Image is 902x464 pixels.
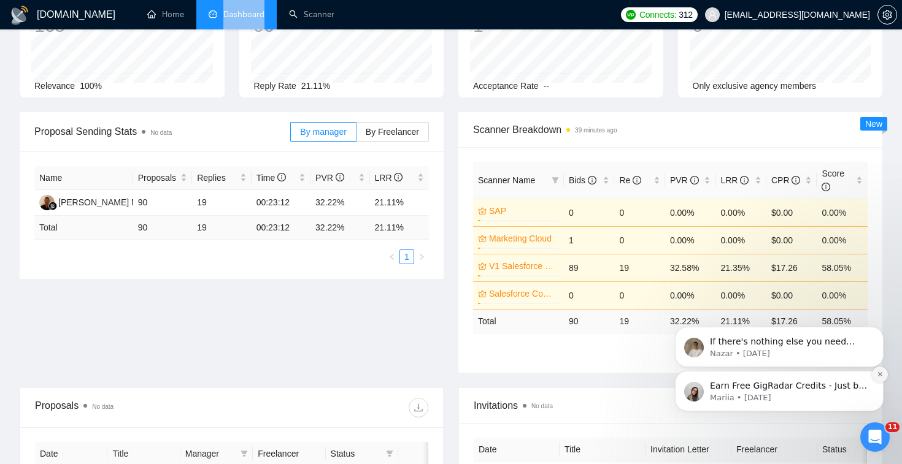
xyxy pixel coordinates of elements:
span: info-circle [740,176,749,184]
a: SC[PERSON_NAME] Mali [39,197,147,207]
span: New [865,119,882,129]
td: 19 [614,309,665,333]
iframe: Intercom live chat [860,422,890,452]
th: Name [34,166,133,190]
span: By manager [300,127,346,137]
span: LRR [375,173,403,183]
td: 1 [564,226,615,254]
span: crown [478,262,487,270]
span: LRR [720,175,749,185]
td: 0.00% [715,226,766,254]
span: dashboard [209,10,217,18]
th: Proposals [133,166,192,190]
span: Acceptance Rate [473,81,539,91]
span: filter [238,444,250,463]
iframe: Intercom notifications message [657,249,902,431]
td: 21.11 % [370,216,430,240]
span: setting [878,10,896,20]
td: 0 [614,226,665,254]
span: PVR [670,175,699,185]
td: 00:23:12 [252,190,310,216]
img: gigradar-bm.png [48,202,57,210]
span: No data [150,129,172,136]
a: homeHome [147,9,184,20]
span: Relevance [34,81,75,91]
li: 1 [399,249,414,264]
span: info-circle [588,176,596,184]
span: Status [331,447,381,460]
span: filter [384,444,396,463]
img: upwork-logo.png [626,10,636,20]
span: Bids [569,175,596,185]
span: Manager [185,447,236,460]
img: SC [39,195,55,210]
td: 0.00% [817,226,868,254]
span: Time [256,173,286,183]
td: 0 [564,281,615,309]
span: info-circle [792,176,800,184]
div: [PERSON_NAME] Mali [58,196,147,209]
td: 32.22 % [310,216,369,240]
span: No data [92,403,114,410]
span: Replies [197,171,237,184]
span: filter [386,450,393,457]
th: Invitation Letter [646,438,731,462]
span: user [708,10,717,19]
span: info-circle [394,173,403,181]
td: 90 [564,309,615,333]
td: 00:23:12 [252,216,310,240]
span: Connects: [639,8,676,21]
span: crown [478,207,487,215]
li: Previous Page [385,249,399,264]
span: info-circle [336,173,344,181]
td: 19 [192,216,251,240]
span: Proposals [138,171,178,184]
span: right [418,253,425,261]
span: crown [478,289,487,298]
span: Re [619,175,641,185]
span: filter [549,171,561,189]
span: Score [822,169,844,192]
a: Salesforce Commerce [489,287,557,300]
span: info-circle [822,183,830,191]
span: 11 [885,422,900,432]
span: Scanner Name [478,175,535,185]
td: 0.00% [817,199,868,226]
li: Next Page [414,249,429,264]
span: -- [544,81,549,91]
span: left [388,253,396,261]
a: SAP [489,204,557,218]
td: 0 [564,199,615,226]
a: 1 [400,250,414,264]
a: Marketing Cloud [489,232,557,245]
time: 39 minutes ago [575,127,617,134]
span: filter [552,177,559,184]
button: right [414,249,429,264]
span: CPR [771,175,800,185]
button: left [385,249,399,264]
button: download [409,398,428,417]
td: 89 [564,254,615,281]
td: $0.00 [766,199,817,226]
th: Freelancer [731,438,817,462]
td: 21.11% [370,190,430,216]
span: By Freelancer [366,127,419,137]
span: No data [531,403,553,409]
th: Replies [192,166,251,190]
td: 19 [192,190,251,216]
span: PVR [315,173,344,183]
span: Only exclusive agency members [693,81,817,91]
td: 90 [133,190,192,216]
span: filter [241,450,248,457]
a: setting [877,10,897,20]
